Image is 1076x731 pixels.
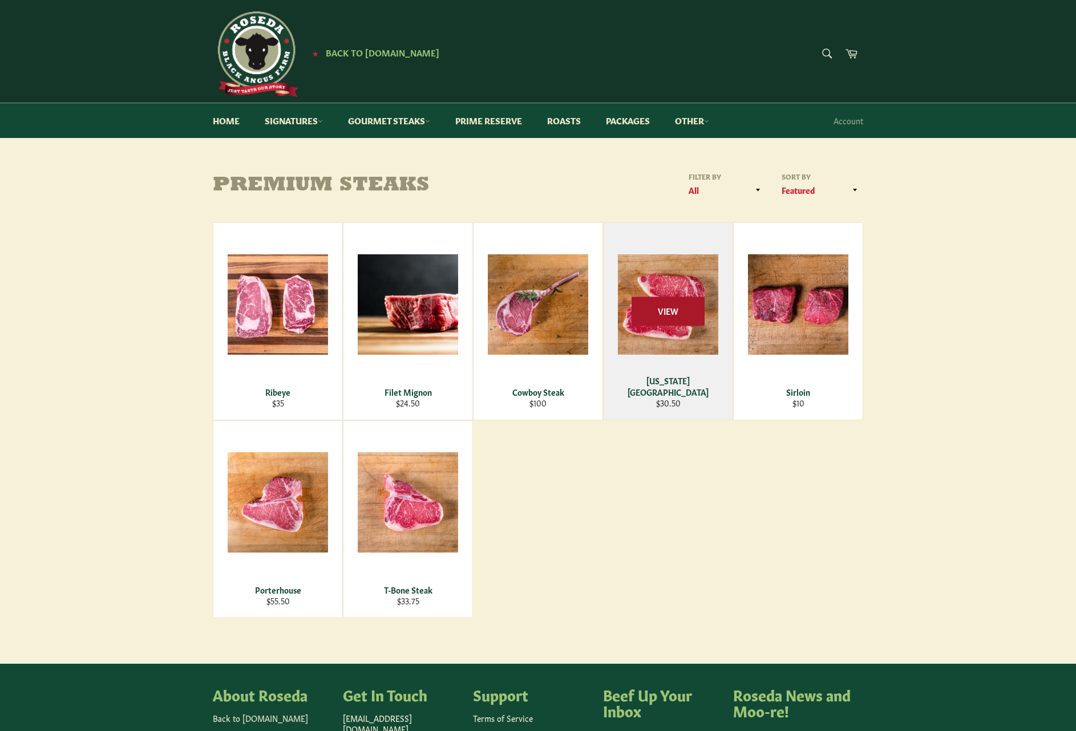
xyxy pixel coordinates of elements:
[741,397,856,408] div: $10
[603,222,733,420] a: New York Strip [US_STATE][GEOGRAPHIC_DATA] $30.50 View
[594,103,661,138] a: Packages
[741,387,856,397] div: Sirloin
[351,584,466,595] div: T-Bone Steak
[221,584,335,595] div: Porterhouse
[603,687,722,718] h4: Beef Up Your Inbox
[481,387,596,397] div: Cowboy Steak
[488,254,588,355] img: Cowboy Steak
[778,172,863,181] label: Sort by
[337,103,442,138] a: Gourmet Steaks
[473,222,603,420] a: Cowboy Steak Cowboy Steak $100
[828,104,869,137] a: Account
[733,687,852,718] h4: Roseda News and Moo-re!
[213,222,343,420] a: Ribeye Ribeye $35
[632,297,705,326] span: View
[351,595,466,606] div: $33.75
[213,712,308,724] a: Back to [DOMAIN_NAME]
[358,254,458,355] img: Filet Mignon
[213,174,538,197] h1: Premium Steaks
[733,222,863,420] a: Sirloin Sirloin $10
[221,595,335,606] div: $55.50
[201,103,251,138] a: Home
[351,397,466,408] div: $24.50
[664,103,721,138] a: Other
[228,254,328,355] img: Ribeye
[343,420,473,618] a: T-Bone Steak T-Bone Steak $33.75
[306,48,439,58] a: ★ Back to [DOMAIN_NAME]
[748,254,848,355] img: Sirloin
[213,11,298,97] img: Roseda Beef
[473,712,533,724] a: Terms of Service
[326,46,439,58] span: Back to [DOMAIN_NAME]
[343,222,473,420] a: Filet Mignon Filet Mignon $24.50
[536,103,592,138] a: Roasts
[221,397,335,408] div: $35
[358,452,458,553] img: T-Bone Steak
[351,387,466,397] div: Filet Mignon
[473,687,592,702] h4: Support
[685,172,766,181] label: Filter by
[228,452,328,553] img: Porterhouse
[213,420,343,618] a: Porterhouse Porterhouse $55.50
[213,687,331,702] h4: About Roseda
[444,103,533,138] a: Prime Reserve
[253,103,334,138] a: Signatures
[611,375,726,397] div: [US_STATE][GEOGRAPHIC_DATA]
[312,48,318,58] span: ★
[221,387,335,397] div: Ribeye
[343,687,462,702] h4: Get In Touch
[481,397,596,408] div: $100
